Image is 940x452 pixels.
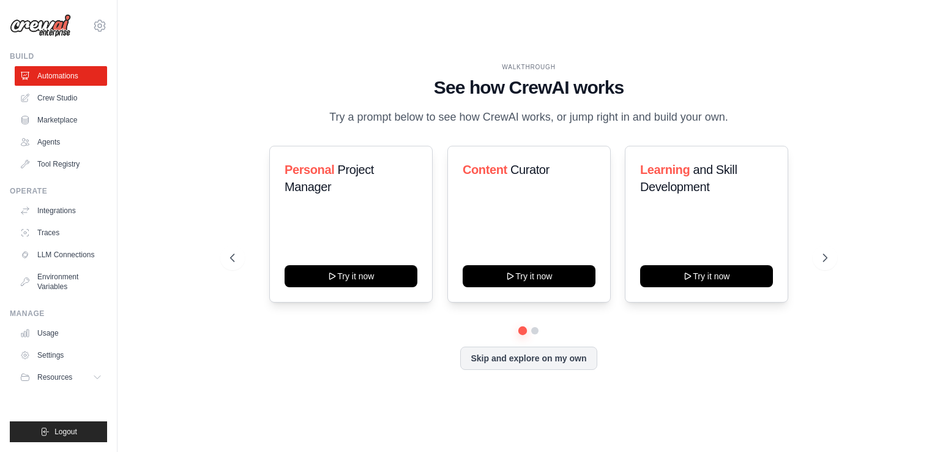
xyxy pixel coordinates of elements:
div: Manage [10,309,107,318]
button: Skip and explore on my own [460,347,597,370]
div: Operate [10,186,107,196]
button: Try it now [463,265,595,287]
span: Content [463,163,507,176]
a: Marketplace [15,110,107,130]
a: Crew Studio [15,88,107,108]
span: Personal [285,163,334,176]
a: Integrations [15,201,107,220]
img: Logo [10,14,71,37]
a: Settings [15,345,107,365]
h1: See how CrewAI works [230,77,827,99]
a: Environment Variables [15,267,107,296]
div: Build [10,51,107,61]
button: Try it now [285,265,417,287]
span: Learning [640,163,690,176]
a: LLM Connections [15,245,107,265]
a: Usage [15,323,107,343]
a: Automations [15,66,107,86]
button: Logout [10,421,107,442]
div: WALKTHROUGH [230,62,827,72]
button: Resources [15,367,107,387]
a: Traces [15,223,107,243]
span: Curator [510,163,550,176]
p: Try a prompt below to see how CrewAI works, or jump right in and build your own. [323,108,734,126]
button: Try it now [640,265,773,287]
a: Tool Registry [15,154,107,174]
span: Project Manager [285,163,374,194]
span: Logout [54,427,77,437]
a: Agents [15,132,107,152]
span: Resources [37,372,72,382]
